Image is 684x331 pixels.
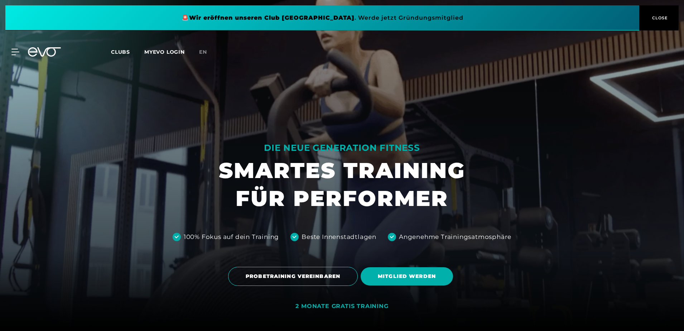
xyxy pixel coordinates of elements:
div: 2 MONATE GRATIS TRAINING [295,303,388,310]
div: Beste Innenstadtlagen [302,232,376,242]
h1: SMARTES TRAINING FÜR PERFORMER [219,157,465,212]
span: MITGLIED WERDEN [378,273,436,280]
button: CLOSE [639,5,679,30]
a: MITGLIED WERDEN [361,262,456,291]
span: CLOSE [650,15,668,21]
span: en [199,49,207,55]
a: en [199,48,216,56]
span: Clubs [111,49,130,55]
div: 100% Fokus auf dein Training [184,232,279,242]
a: Clubs [111,48,144,55]
div: Angenehme Trainingsatmosphäre [399,232,511,242]
span: PROBETRAINING VEREINBAREN [246,273,340,280]
a: PROBETRAINING VEREINBAREN [228,262,361,291]
div: DIE NEUE GENERATION FITNESS [219,142,465,154]
a: MYEVO LOGIN [144,49,185,55]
